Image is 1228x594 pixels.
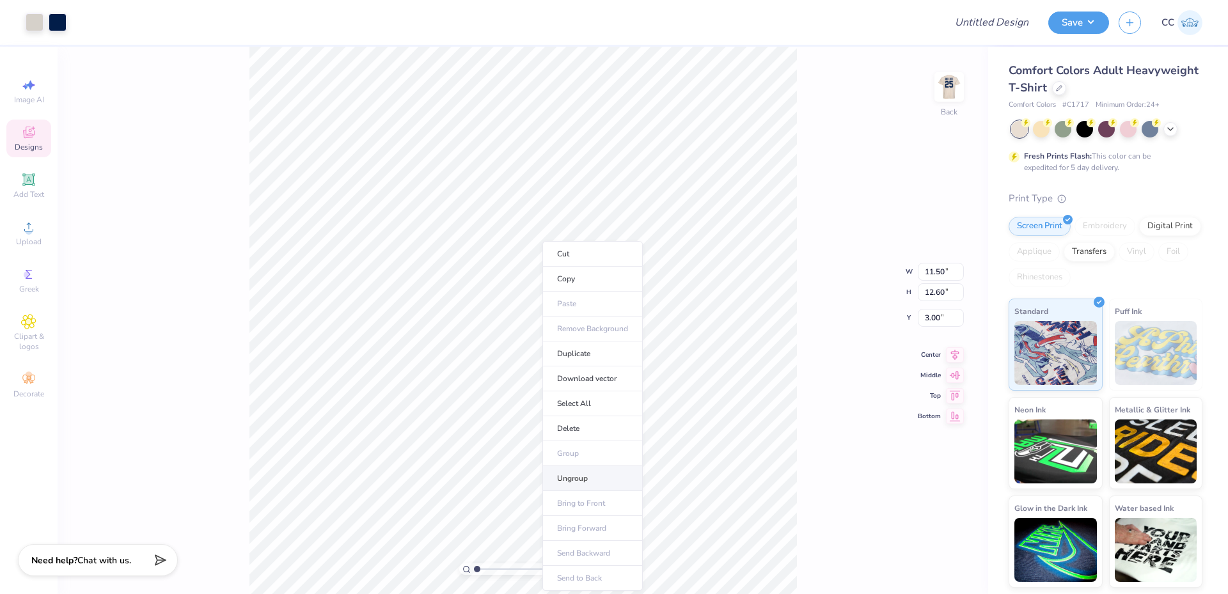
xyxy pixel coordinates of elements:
[945,10,1039,35] input: Untitled Design
[1014,419,1097,483] img: Neon Ink
[918,371,941,380] span: Middle
[542,241,643,267] li: Cut
[1064,242,1115,262] div: Transfers
[1096,100,1160,111] span: Minimum Order: 24 +
[1062,100,1089,111] span: # C1717
[1139,217,1201,236] div: Digital Print
[542,366,643,391] li: Download vector
[1024,151,1092,161] strong: Fresh Prints Flash:
[542,341,643,366] li: Duplicate
[1161,10,1202,35] a: CC
[1115,321,1197,385] img: Puff Ink
[1009,268,1071,287] div: Rhinestones
[1115,518,1197,582] img: Water based Ink
[542,416,643,441] li: Delete
[941,106,957,118] div: Back
[1161,15,1174,30] span: CC
[1014,518,1097,582] img: Glow in the Dark Ink
[31,554,77,567] strong: Need help?
[1009,242,1060,262] div: Applique
[6,331,51,352] span: Clipart & logos
[1115,304,1142,318] span: Puff Ink
[1009,217,1071,236] div: Screen Print
[936,74,962,100] img: Back
[1009,191,1202,206] div: Print Type
[1158,242,1188,262] div: Foil
[918,412,941,421] span: Bottom
[1115,419,1197,483] img: Metallic & Glitter Ink
[1009,100,1056,111] span: Comfort Colors
[1119,242,1154,262] div: Vinyl
[1074,217,1135,236] div: Embroidery
[918,391,941,400] span: Top
[77,554,131,567] span: Chat with us.
[1014,304,1048,318] span: Standard
[1014,501,1087,515] span: Glow in the Dark Ink
[13,189,44,199] span: Add Text
[1177,10,1202,35] img: Chielo Calimbo
[918,350,941,359] span: Center
[1115,501,1174,515] span: Water based Ink
[1024,150,1181,173] div: This color can be expedited for 5 day delivery.
[15,142,43,152] span: Designs
[542,391,643,416] li: Select All
[1115,403,1190,416] span: Metallic & Glitter Ink
[1048,12,1109,34] button: Save
[542,267,643,292] li: Copy
[1014,403,1046,416] span: Neon Ink
[16,237,42,247] span: Upload
[1014,321,1097,385] img: Standard
[542,466,643,491] li: Ungroup
[14,95,44,105] span: Image AI
[1009,63,1199,95] span: Comfort Colors Adult Heavyweight T-Shirt
[13,389,44,399] span: Decorate
[19,284,39,294] span: Greek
